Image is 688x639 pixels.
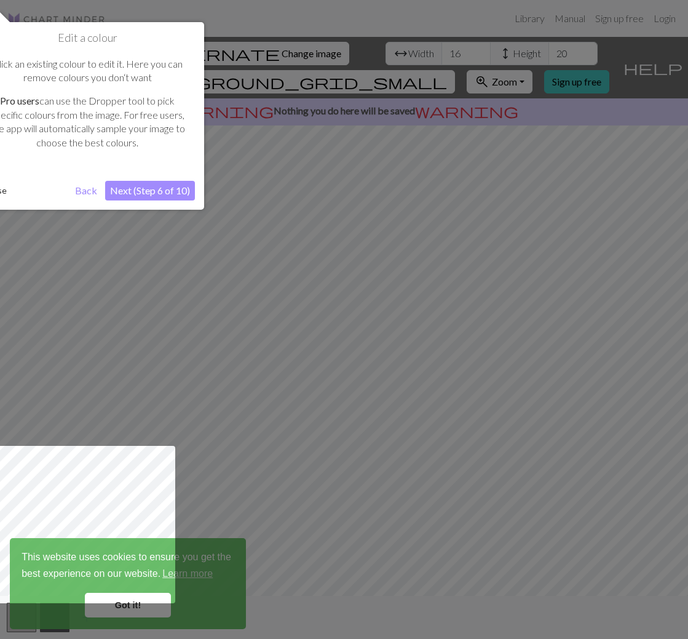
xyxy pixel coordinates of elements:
[70,181,102,200] button: Back
[105,181,195,200] button: Next (Step 6 of 10)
